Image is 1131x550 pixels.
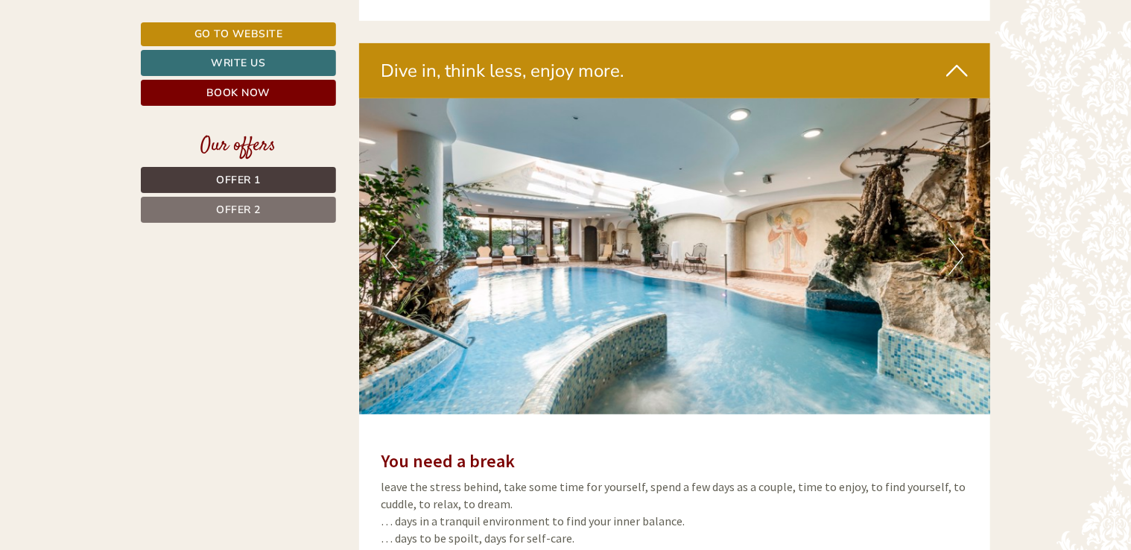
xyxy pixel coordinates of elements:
small: 07:44 [22,72,165,83]
div: [GEOGRAPHIC_DATA] [22,43,165,55]
span: Offer 2 [216,203,261,217]
div: Hello, how can we help you? [11,40,172,86]
button: Previous [385,238,401,275]
div: Our offers [141,132,336,159]
span: Offer 1 [216,173,261,187]
button: Send [512,393,587,419]
button: Next [948,238,964,275]
a: Go to website [141,22,336,46]
div: [DATE] [267,11,320,37]
div: Dive in, think less, enjoy more. [359,43,991,98]
strong: You need a break [381,449,516,472]
a: Write us [141,50,336,76]
a: Book now [141,80,336,106]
